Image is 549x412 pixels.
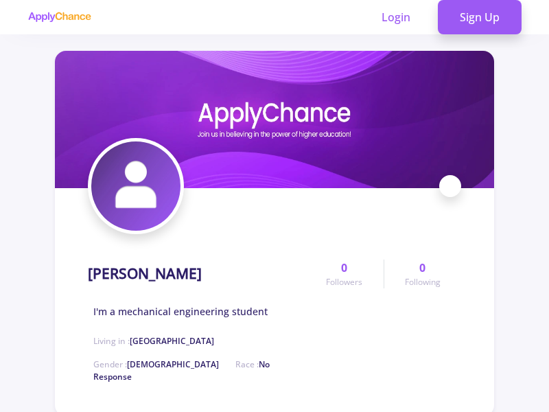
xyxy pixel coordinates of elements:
span: No Response [93,358,270,382]
span: Followers [326,276,362,288]
span: Gender : [93,358,219,370]
span: 0 [419,260,425,276]
h1: [PERSON_NAME] [88,265,202,282]
span: 0 [341,260,347,276]
img: applychance logo text only [27,12,91,23]
span: [GEOGRAPHIC_DATA] [130,335,214,347]
img: Ebrahim Azarangcover image [55,51,494,188]
a: 0Following [384,260,461,288]
img: Ebrahim Azarangavatar [91,141,180,231]
span: Race : [93,358,270,382]
a: 0Followers [305,260,383,288]
span: I'm a mechanical engineering student [93,304,268,319]
span: Following [405,276,441,288]
span: [DEMOGRAPHIC_DATA] [127,358,219,370]
span: Living in : [93,335,214,347]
